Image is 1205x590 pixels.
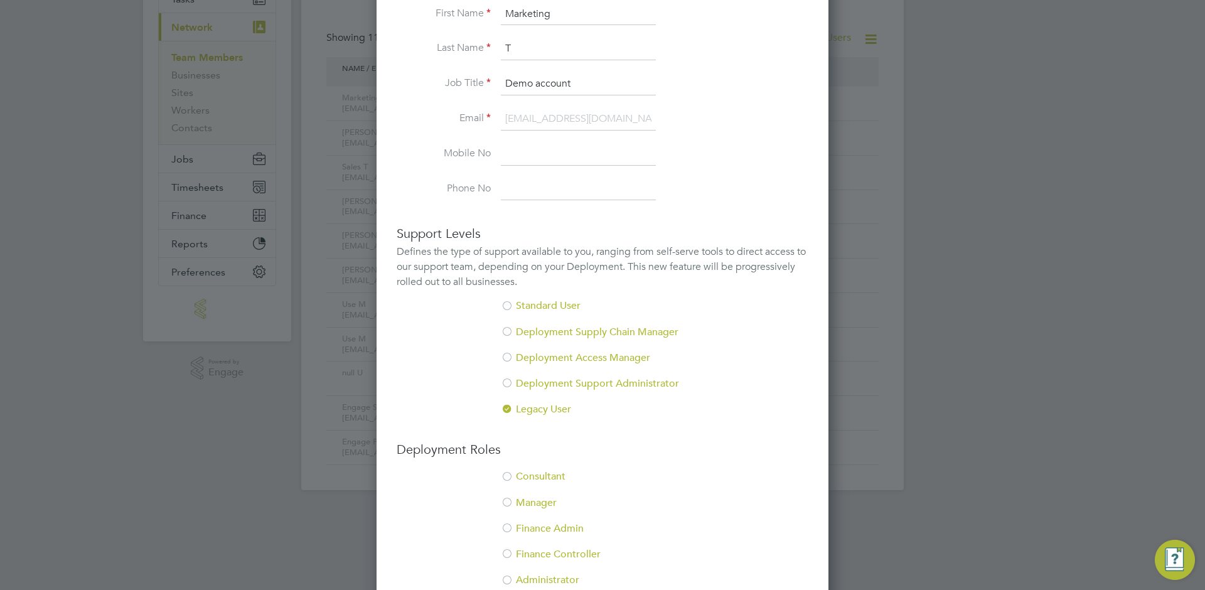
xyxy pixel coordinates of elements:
[397,112,491,125] label: Email
[397,244,808,289] div: Defines the type of support available to you, ranging from self-serve tools to direct access to o...
[397,147,491,160] label: Mobile No
[397,182,491,195] label: Phone No
[397,326,808,351] li: Deployment Supply Chain Manager
[397,548,808,574] li: Finance Controller
[397,299,808,325] li: Standard User
[397,496,808,522] li: Manager
[397,225,808,242] h3: Support Levels
[397,441,808,458] h3: Deployment Roles
[397,403,808,416] li: Legacy User
[397,377,808,403] li: Deployment Support Administrator
[397,7,491,20] label: First Name
[397,470,808,496] li: Consultant
[397,522,808,548] li: Finance Admin
[397,41,491,55] label: Last Name
[397,77,491,90] label: Job Title
[1155,540,1195,580] button: Engage Resource Center
[397,351,808,377] li: Deployment Access Manager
